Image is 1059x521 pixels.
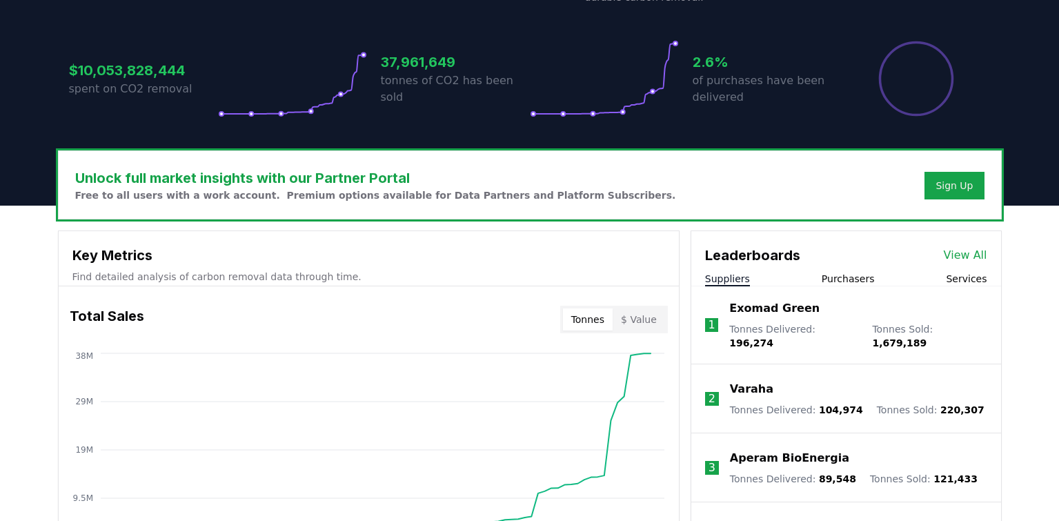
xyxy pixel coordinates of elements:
[69,81,218,97] p: spent on CO2 removal
[72,245,665,266] h3: Key Metrics
[872,337,927,348] span: 1,679,189
[709,391,715,407] p: 2
[877,403,984,417] p: Tonnes Sold :
[819,404,863,415] span: 104,974
[729,300,820,317] a: Exomad Green
[730,472,856,486] p: Tonnes Delivered :
[709,460,715,476] p: 3
[563,308,613,331] button: Tonnes
[75,445,93,455] tspan: 19M
[693,52,842,72] h3: 2.6%
[730,381,773,397] a: Varaha
[933,473,978,484] span: 121,433
[693,72,842,106] p: of purchases have been delivered
[924,172,984,199] button: Sign Up
[75,351,93,361] tspan: 38M
[381,52,530,72] h3: 37,961,649
[730,403,863,417] p: Tonnes Delivered :
[381,72,530,106] p: tonnes of CO2 has been sold
[72,270,665,284] p: Find detailed analysis of carbon removal data through time.
[729,337,773,348] span: 196,274
[75,188,676,202] p: Free to all users with a work account. Premium options available for Data Partners and Platform S...
[70,306,144,333] h3: Total Sales
[878,40,955,117] div: Percentage of sales delivered
[872,322,987,350] p: Tonnes Sold :
[730,450,849,466] a: Aperam BioEnergia
[613,308,665,331] button: $ Value
[944,247,987,264] a: View All
[72,493,92,503] tspan: 9.5M
[75,397,93,406] tspan: 29M
[946,272,987,286] button: Services
[69,60,218,81] h3: $10,053,828,444
[870,472,978,486] p: Tonnes Sold :
[75,168,676,188] h3: Unlock full market insights with our Partner Portal
[729,322,858,350] p: Tonnes Delivered :
[936,179,973,193] a: Sign Up
[940,404,984,415] span: 220,307
[705,272,750,286] button: Suppliers
[705,245,800,266] h3: Leaderboards
[822,272,875,286] button: Purchasers
[819,473,856,484] span: 89,548
[708,317,715,333] p: 1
